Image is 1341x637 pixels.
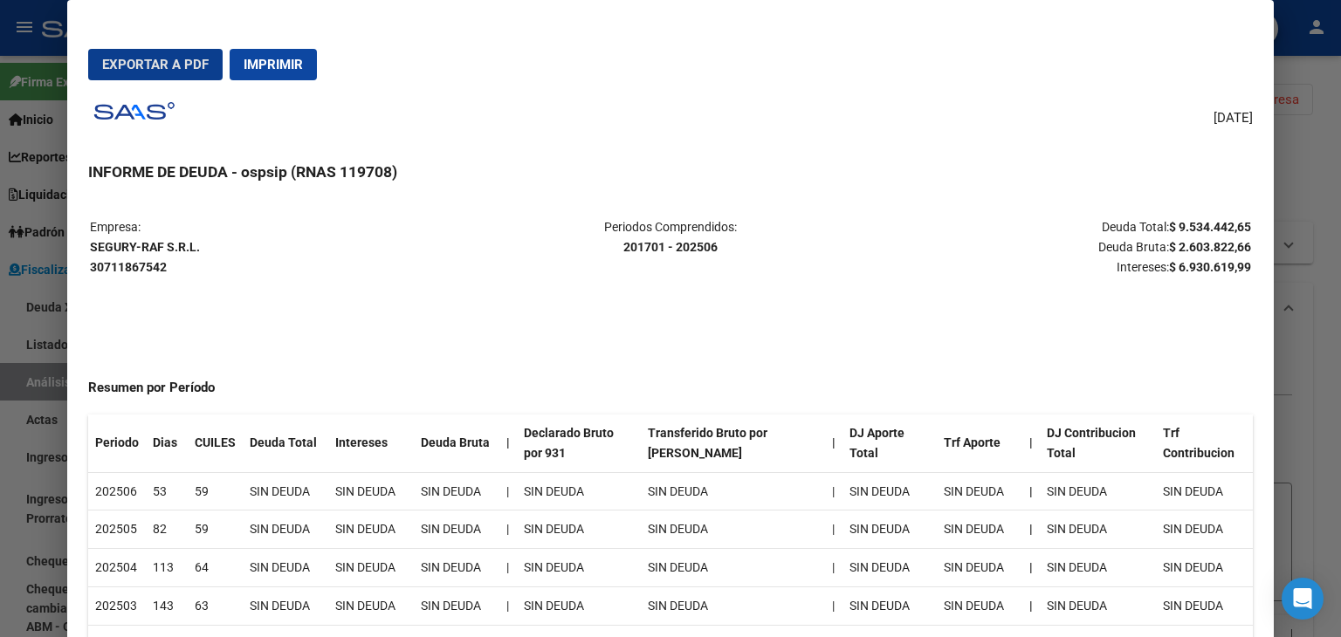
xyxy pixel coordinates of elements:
[188,549,243,587] td: 64
[937,549,1022,587] td: SIN DEUDA
[328,414,414,472] th: Intereses
[842,472,937,510] td: SIN DEUDA
[243,586,328,625] td: SIN DEUDA
[499,472,517,510] td: |
[88,549,146,587] td: 202504
[1022,510,1040,549] th: |
[937,510,1022,549] td: SIN DEUDA
[623,240,718,254] strong: 201701 - 202506
[230,49,317,80] button: Imprimir
[244,57,303,72] span: Imprimir
[499,549,517,587] td: |
[1040,549,1156,587] td: SIN DEUDA
[1022,586,1040,625] th: |
[1156,510,1254,549] td: SIN DEUDA
[1156,549,1254,587] td: SIN DEUDA
[146,472,188,510] td: 53
[188,472,243,510] td: 59
[146,549,188,587] td: 113
[328,510,414,549] td: SIN DEUDA
[825,549,842,587] td: |
[1169,240,1251,254] strong: $ 2.603.822,66
[842,586,937,625] td: SIN DEUDA
[88,49,223,80] button: Exportar a PDF
[414,472,499,510] td: SIN DEUDA
[499,586,517,625] td: |
[825,414,842,472] th: |
[517,549,641,587] td: SIN DEUDA
[1156,414,1254,472] th: Trf Contribucion
[88,378,1253,398] h4: Resumen por Período
[243,510,328,549] td: SIN DEUDA
[414,510,499,549] td: SIN DEUDA
[88,414,146,472] th: Periodo
[414,586,499,625] td: SIN DEUDA
[88,586,146,625] td: 202503
[414,549,499,587] td: SIN DEUDA
[414,414,499,472] th: Deuda Bruta
[825,510,842,549] td: |
[478,217,863,257] p: Periodos Comprendidos:
[641,510,824,549] td: SIN DEUDA
[146,586,188,625] td: 143
[1022,472,1040,510] th: |
[146,510,188,549] td: 82
[641,414,824,472] th: Transferido Bruto por [PERSON_NAME]
[1040,414,1156,472] th: DJ Contribucion Total
[188,586,243,625] td: 63
[1022,549,1040,587] th: |
[102,57,209,72] span: Exportar a PDF
[243,549,328,587] td: SIN DEUDA
[865,217,1251,277] p: Deuda Total: Deuda Bruta: Intereses:
[842,414,937,472] th: DJ Aporte Total
[842,549,937,587] td: SIN DEUDA
[90,240,200,274] strong: SEGURY-RAF S.R.L. 30711867542
[1040,472,1156,510] td: SIN DEUDA
[937,414,1022,472] th: Trf Aporte
[328,549,414,587] td: SIN DEUDA
[937,586,1022,625] td: SIN DEUDA
[1156,586,1254,625] td: SIN DEUDA
[1214,108,1253,128] span: [DATE]
[243,414,328,472] th: Deuda Total
[842,510,937,549] td: SIN DEUDA
[1282,578,1324,620] div: Open Intercom Messenger
[517,414,641,472] th: Declarado Bruto por 931
[146,414,188,472] th: Dias
[1022,414,1040,472] th: |
[825,472,842,510] td: |
[641,549,824,587] td: SIN DEUDA
[1156,472,1254,510] td: SIN DEUDA
[641,586,824,625] td: SIN DEUDA
[499,510,517,549] td: |
[243,472,328,510] td: SIN DEUDA
[1040,510,1156,549] td: SIN DEUDA
[328,472,414,510] td: SIN DEUDA
[1040,586,1156,625] td: SIN DEUDA
[328,586,414,625] td: SIN DEUDA
[937,472,1022,510] td: SIN DEUDA
[641,472,824,510] td: SIN DEUDA
[499,414,517,472] th: |
[188,414,243,472] th: CUILES
[90,217,476,277] p: Empresa:
[88,472,146,510] td: 202506
[88,510,146,549] td: 202505
[1169,260,1251,274] strong: $ 6.930.619,99
[88,161,1253,183] h3: INFORME DE DEUDA - ospsip (RNAS 119708)
[517,586,641,625] td: SIN DEUDA
[1169,220,1251,234] strong: $ 9.534.442,65
[517,472,641,510] td: SIN DEUDA
[188,510,243,549] td: 59
[825,586,842,625] td: |
[517,510,641,549] td: SIN DEUDA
